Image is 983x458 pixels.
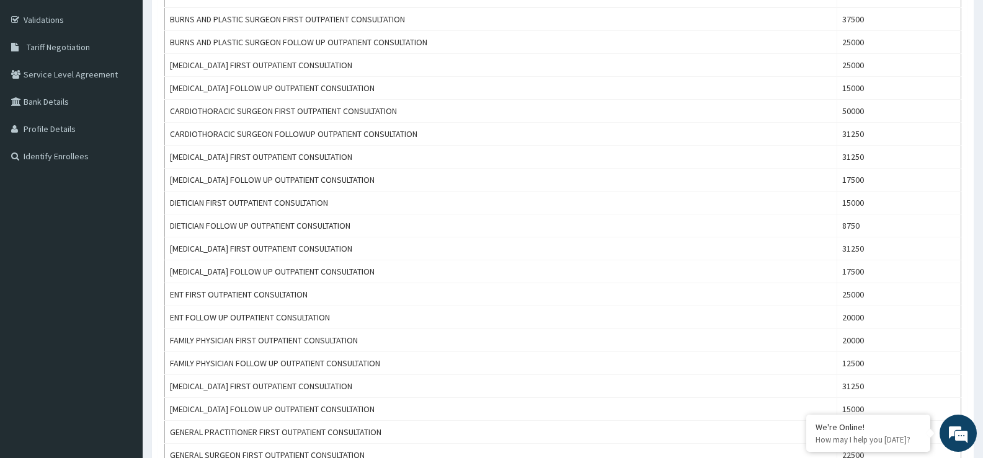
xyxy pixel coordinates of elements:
td: 31250 [837,375,961,398]
td: BURNS AND PLASTIC SURGEON FOLLOW UP OUTPATIENT CONSULTATION [165,31,837,54]
td: ENT FIRST OUTPATIENT CONSULTATION [165,283,837,306]
td: BURNS AND PLASTIC SURGEON FIRST OUTPATIENT CONSULTATION [165,7,837,31]
td: DIETICIAN FOLLOW UP OUTPATIENT CONSULTATION [165,214,837,237]
textarea: Type your message and hit 'Enter' [6,317,236,360]
td: 15000 [837,192,961,214]
span: Tariff Negotiation [27,42,90,53]
td: 20000 [837,306,961,329]
p: How may I help you today? [816,434,921,445]
td: 31250 [837,146,961,169]
td: [MEDICAL_DATA] FIRST OUTPATIENT CONSULTATION [165,54,837,77]
td: [MEDICAL_DATA] FOLLOW UP OUTPATIENT CONSULTATION [165,398,837,421]
td: CARDIOTHORACIC SURGEON FIRST OUTPATIENT CONSULTATION [165,100,837,123]
td: 8750 [837,214,961,237]
td: 37500 [837,7,961,31]
div: We're Online! [816,421,921,433]
td: DIETICIAN FIRST OUTPATIENT CONSULTATION [165,192,837,214]
td: 17500 [837,169,961,192]
td: 17500 [837,260,961,283]
td: 20000 [837,329,961,352]
td: 25000 [837,54,961,77]
td: [MEDICAL_DATA] FIRST OUTPATIENT CONSULTATION [165,375,837,398]
img: d_794563401_company_1708531726252_794563401 [23,62,50,93]
td: 25000 [837,283,961,306]
td: 31250 [837,123,961,146]
td: 15000 [837,398,961,421]
td: [MEDICAL_DATA] FOLLOW UP OUTPATIENT CONSULTATION [165,169,837,192]
td: FAMILY PHYSICIAN FOLLOW UP OUTPATIENT CONSULTATION [165,352,837,375]
td: 50000 [837,100,961,123]
td: FAMILY PHYSICIAN FIRST OUTPATIENT CONSULTATION [165,329,837,352]
td: 12500 [837,352,961,375]
div: Minimize live chat window [203,6,233,36]
td: [MEDICAL_DATA] FIRST OUTPATIENT CONSULTATION [165,146,837,169]
td: ENT FOLLOW UP OUTPATIENT CONSULTATION [165,306,837,329]
td: [MEDICAL_DATA] FIRST OUTPATIENT CONSULTATION [165,237,837,260]
td: 31250 [837,237,961,260]
td: [MEDICAL_DATA] FOLLOW UP OUTPATIENT CONSULTATION [165,260,837,283]
td: GENERAL PRACTITIONER FIRST OUTPATIENT CONSULTATION [165,421,837,444]
td: 25000 [837,31,961,54]
td: CARDIOTHORACIC SURGEON FOLLOWUP OUTPATIENT CONSULTATION [165,123,837,146]
td: 15000 [837,77,961,100]
td: [MEDICAL_DATA] FOLLOW UP OUTPATIENT CONSULTATION [165,77,837,100]
span: We're online! [72,145,171,270]
div: Chat with us now [64,69,208,86]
